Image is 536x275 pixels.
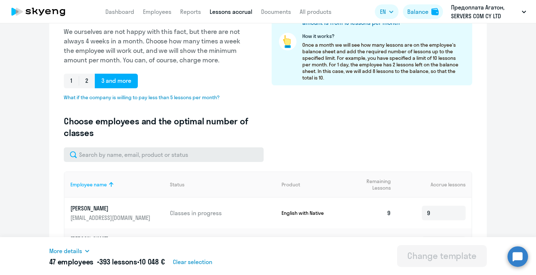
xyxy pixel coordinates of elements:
[49,257,165,267] h5: 47 employees • •
[70,204,164,222] a: [PERSON_NAME][EMAIL_ADDRESS][DOMAIN_NAME]
[173,257,212,266] span: Clear selection
[302,33,465,39] p: How it works?
[64,94,248,101] span: What if the company is willing to pay less than 5 lessons per month?
[302,42,465,81] p: Once a month we will see how many lessons are on the employee's balance sheet and add the require...
[64,147,264,162] input: Search by name, email, product or status
[346,228,397,259] td: 6
[451,3,519,20] p: Предоплата Агатон, SERVERS COM CY LTD
[143,8,171,15] a: Employees
[281,181,300,188] div: Product
[70,235,152,243] p: [PERSON_NAME]
[407,7,428,16] div: Balance
[300,8,331,15] a: All products
[99,257,137,266] span: 393 lessons
[380,7,386,16] span: EN
[70,235,164,252] a: [PERSON_NAME][EMAIL_ADDRESS][DOMAIN_NAME]
[352,178,397,191] div: Remaining Lessons
[431,8,439,15] img: balance
[281,210,336,216] p: English with Native
[397,171,471,198] th: Accrue lessons
[64,74,79,88] span: 1
[49,247,82,255] span: More details
[375,4,399,19] button: EN
[139,257,165,266] span: 10 048 €
[70,204,152,212] p: [PERSON_NAME]
[170,181,276,188] div: Status
[64,27,248,65] p: We ourselves are not happy with this fact, but there are not always 4 weeks in a month. Choose ho...
[70,181,164,188] div: Employee name
[261,8,291,15] a: Documents
[447,3,530,20] button: Предоплата Агатон, SERVERS COM CY LTD
[170,209,276,217] p: Classes in progress
[105,8,134,15] a: Dashboard
[170,181,185,188] div: Status
[397,245,487,267] button: Change template
[403,4,443,19] button: Balancebalance
[95,74,138,88] span: 3 and more
[346,198,397,228] td: 9
[210,8,252,15] a: Lessons accrual
[279,33,296,50] img: pointer-circle
[70,214,152,222] p: [EMAIL_ADDRESS][DOMAIN_NAME]
[70,181,107,188] div: Employee name
[281,181,346,188] div: Product
[79,74,95,88] span: 2
[352,178,391,191] span: Remaining Lessons
[407,250,477,262] div: Change template
[64,115,248,139] h3: Choose employees and the optimal number of classes
[180,8,201,15] a: Reports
